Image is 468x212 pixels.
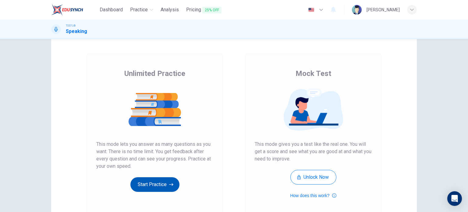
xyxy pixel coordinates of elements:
a: EduSynch logo [51,4,97,16]
button: Unlock Now [290,170,336,185]
span: 25% OFF [202,7,222,13]
span: Unlimited Practice [124,69,185,78]
button: Practice [128,4,156,15]
span: Analysis [161,6,179,13]
div: [PERSON_NAME] [367,6,400,13]
button: How does this work? [290,192,336,199]
img: Profile picture [352,5,362,15]
button: Pricing25% OFF [184,4,224,16]
span: This mode gives you a test like the real one. You will get a score and see what you are good at a... [255,141,372,163]
div: Open Intercom Messenger [447,191,462,206]
button: Analysis [158,4,181,15]
span: Practice [130,6,148,13]
span: Mock Test [296,69,331,78]
button: Dashboard [97,4,125,15]
img: en [307,8,315,12]
span: Pricing [186,6,222,14]
a: Dashboard [97,4,125,16]
img: EduSynch logo [51,4,83,16]
h1: Speaking [66,28,87,35]
span: Dashboard [100,6,123,13]
a: Analysis [158,4,181,16]
button: Start Practice [130,177,179,192]
span: This mode lets you answer as many questions as you want. There is no time limit. You get feedback... [96,141,213,170]
span: TOEFL® [66,23,76,28]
